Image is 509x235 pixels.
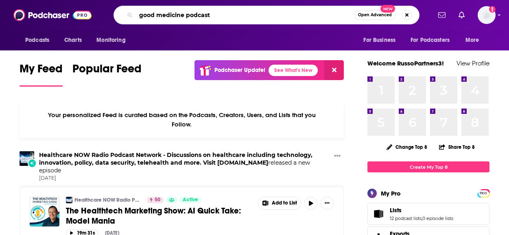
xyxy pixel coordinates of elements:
a: Popular Feed [72,62,142,87]
a: Charts [59,33,87,48]
div: Search podcasts, credits, & more... [114,6,419,24]
span: Podcasts [25,35,49,46]
a: View Profile [457,59,489,67]
button: open menu [405,33,461,48]
span: New [380,5,395,13]
button: open menu [460,33,489,48]
img: Podchaser - Follow, Share and Rate Podcasts [13,7,92,23]
a: Create My Top 8 [367,161,489,172]
button: Show More Button [321,197,334,210]
button: open menu [358,33,406,48]
button: open menu [91,33,136,48]
span: Lists [367,203,489,225]
span: Open Advanced [358,13,392,17]
span: Lists [390,207,402,214]
div: Your personalized Feed is curated based on the Podcasts, Creators, Users, and Lists that you Follow. [20,101,344,138]
a: Show notifications dropdown [435,8,449,22]
a: Active [179,197,201,203]
span: For Podcasters [411,35,450,46]
a: 50 [147,197,164,203]
svg: Add a profile image [489,6,496,13]
div: New Episode [28,159,37,168]
span: PRO [478,190,488,196]
button: Show More Button [331,151,344,161]
a: Healthcare NOW Radio Podcast Network - Discussions on healthcare including technology, innovation... [39,151,312,166]
p: Podchaser Update! [214,67,265,74]
button: Show More Button [258,197,301,209]
span: Charts [64,35,82,46]
span: More [465,35,479,46]
div: My Pro [381,189,401,197]
span: [DATE] [39,175,331,182]
a: My Feed [20,62,63,87]
img: The Healthtech Marketing Show: AI Quick Take: Model Mania [30,197,59,226]
input: Search podcasts, credits, & more... [136,9,354,22]
button: open menu [20,33,60,48]
a: 12 podcast lists [390,215,422,221]
a: The Healthtech Marketing Show: AI Quick Take: Model Mania [66,206,252,226]
span: My Feed [20,62,63,81]
a: See What's New [269,65,318,76]
span: Active [183,196,198,204]
a: Lists [390,207,453,214]
span: Monitoring [96,35,125,46]
span: Logged in as RussoPartners3 [478,6,496,24]
a: PRO [478,190,488,196]
button: Show profile menu [478,6,496,24]
a: Healthcare NOW Radio Podcast Network - Discussions on healthcare including technology, innovation... [74,197,142,203]
img: Healthcare NOW Radio Podcast Network - Discussions on healthcare including technology, innovation... [66,197,72,203]
button: Open AdvancedNew [354,10,395,20]
img: User Profile [478,6,496,24]
h3: released a new episode [39,151,331,174]
span: Add to List [272,200,297,206]
span: For Business [363,35,395,46]
button: Share Top 8 [439,139,475,155]
a: 0 episode lists [422,215,453,221]
a: Lists [370,208,387,220]
span: 50 [155,196,160,204]
a: Welcome RussoPartners3! [367,59,444,67]
a: Show notifications dropdown [455,8,468,22]
span: The Healthtech Marketing Show: AI Quick Take: Model Mania [66,206,241,226]
button: Change Top 8 [382,142,432,152]
span: Popular Feed [72,62,142,81]
img: Healthcare NOW Radio Podcast Network - Discussions on healthcare including technology, innovation... [20,151,34,166]
span: , [422,215,422,221]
